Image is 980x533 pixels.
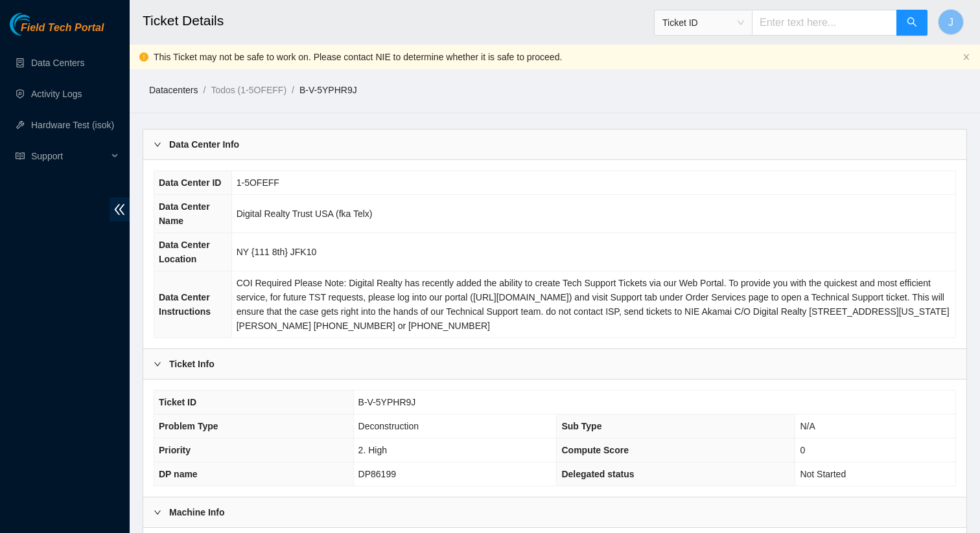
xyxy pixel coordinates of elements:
b: Data Center Info [169,137,239,152]
span: DP name [159,469,198,479]
span: / [203,85,205,95]
span: Problem Type [159,421,218,431]
span: Support [31,143,108,169]
input: Enter text here... [752,10,897,36]
span: right [154,360,161,368]
span: 2. High [358,445,387,455]
a: Datacenters [149,85,198,95]
div: Data Center Info [143,130,966,159]
span: COI Required Please Note: Digital Realty has recently added the ability to create Tech Support Ti... [237,278,950,331]
span: Not Started [800,469,846,479]
img: Akamai Technologies [10,13,65,36]
a: Todos (1-5OFEFF) [211,85,286,95]
span: DP86199 [358,469,396,479]
span: right [154,141,161,148]
span: double-left [110,198,130,221]
span: read [16,152,25,161]
span: Compute Score [561,445,628,455]
div: Machine Info [143,497,966,527]
a: B-V-5YPHR9J [299,85,357,95]
a: Activity Logs [31,89,82,99]
span: J [948,14,953,30]
span: Ticket ID [662,13,744,32]
span: NY {111 8th} JFK10 [237,247,317,257]
a: Akamai TechnologiesField Tech Portal [10,23,104,40]
button: search [896,10,927,36]
span: 0 [800,445,805,455]
span: Deconstruction [358,421,419,431]
span: / [292,85,294,95]
b: Machine Info [169,505,225,519]
span: Sub Type [561,421,601,431]
div: Ticket Info [143,349,966,379]
span: B-V-5YPHR9J [358,397,416,407]
span: N/A [800,421,815,431]
button: close [962,53,970,62]
button: J [938,9,964,35]
span: Priority [159,445,191,455]
b: Ticket Info [169,357,215,371]
span: Digital Realty Trust USA (fka Telx) [237,209,373,219]
span: Data Center Name [159,201,210,226]
span: Data Center Instructions [159,292,211,317]
span: Field Tech Portal [21,22,104,34]
span: close [962,53,970,61]
a: Hardware Test (isok) [31,120,114,130]
a: Data Centers [31,58,84,68]
span: Delegated status [561,469,634,479]
span: search [907,17,917,29]
span: Data Center ID [159,177,221,188]
span: Ticket ID [159,397,196,407]
span: right [154,508,161,516]
span: 1-5OFEFF [237,177,279,188]
span: Data Center Location [159,240,210,264]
